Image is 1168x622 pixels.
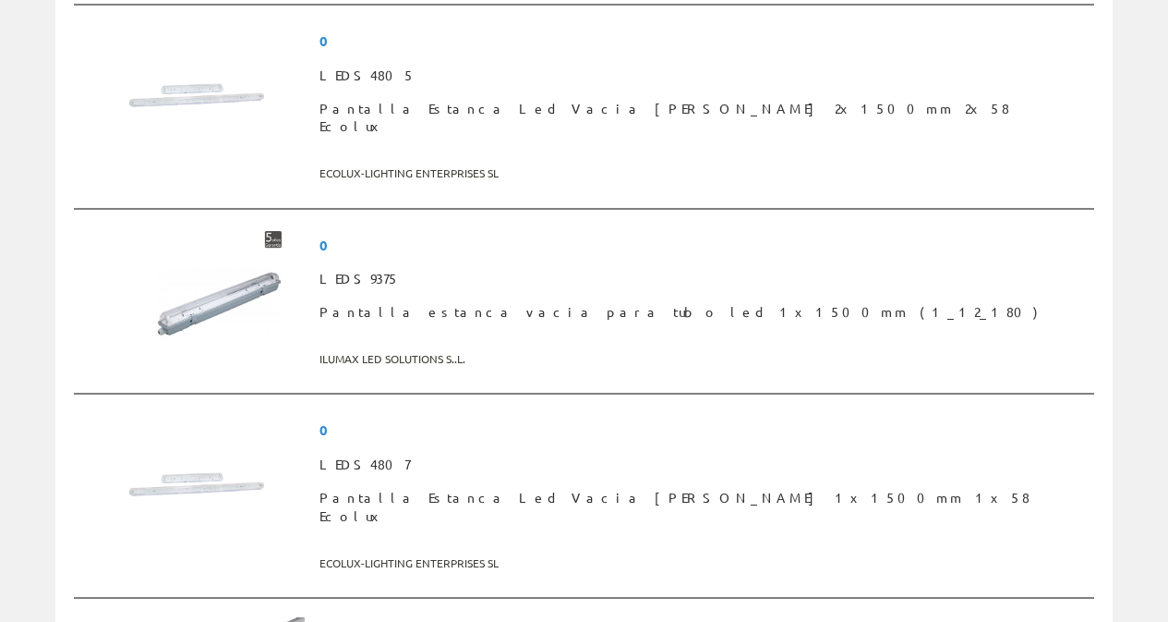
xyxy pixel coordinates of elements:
[319,344,1087,374] span: ILUMAX LED SOLUTIONS S..L.
[319,59,1087,92] span: LEDS4805
[319,92,1087,144] span: Pantalla Estanca Led Vacia [PERSON_NAME] 2x1500mm 2x58 Ecolux
[319,448,1087,482] span: LEDS4807
[319,413,1087,447] span: 0
[319,482,1087,533] span: Pantalla Estanca Led Vacia [PERSON_NAME] 1x1500mm 1x58 Ecolux
[319,24,1087,58] span: 0
[319,262,1087,296] span: LEDS9375
[319,548,1087,579] span: ECOLUX-LIGHTING ENTERPRISES SL
[319,228,1087,262] span: 0
[127,413,266,552] img: Foto artículo Pantalla Estanca Led Vacia Denis 1x1500mm 1x58 Ecolux (150x150)
[127,24,266,163] img: Foto artículo Pantalla Estanca Led Vacia Denis 2x1500mm 2x58 Ecolux (150x150)
[127,228,305,353] img: Foto artículo Pantalla estanca vacia para tubo led 1x1500mm (1_12_180) (192x135.09751434034)
[319,158,1087,189] span: ECOLUX-LIGHTING ENTERPRISES SL
[319,296,1087,329] span: Pantalla estanca vacia para tubo led 1x1500mm (1_12_180)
